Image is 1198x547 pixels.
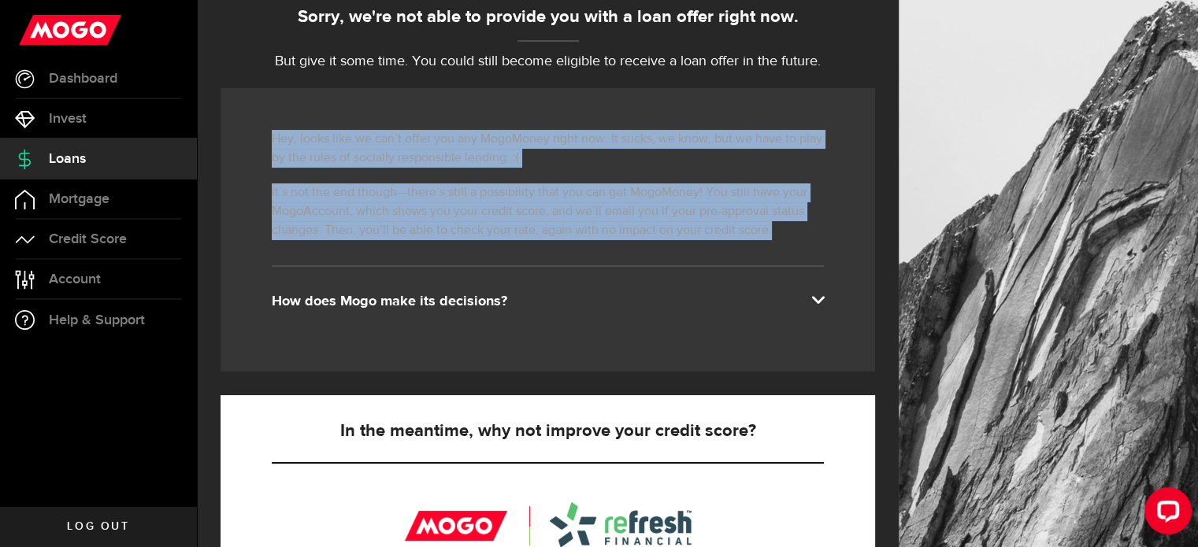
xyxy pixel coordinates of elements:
[49,112,87,126] span: Invest
[272,183,824,240] p: It’s not the end though—there’s still a possibility that you can get MogoMoney! You still have yo...
[272,130,824,168] p: Hey, looks like we can’t offer you any MogoMoney right now. It sucks, we know, but we have to pla...
[272,292,824,311] div: How does Mogo make its decisions?
[221,51,875,72] p: But give it some time. You could still become eligible to receive a loan offer in the future.
[1132,481,1198,547] iframe: LiveChat chat widget
[49,272,101,286] span: Account
[49,152,86,166] span: Loans
[49,313,145,327] span: Help & Support
[49,232,127,246] span: Credit Score
[49,72,117,86] span: Dashboard
[272,422,824,441] h5: In the meantime, why not improve your credit score?
[49,192,109,206] span: Mortgage
[221,5,875,31] div: Sorry, we're not able to provide you with a loan offer right now.
[67,521,129,532] span: Log out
